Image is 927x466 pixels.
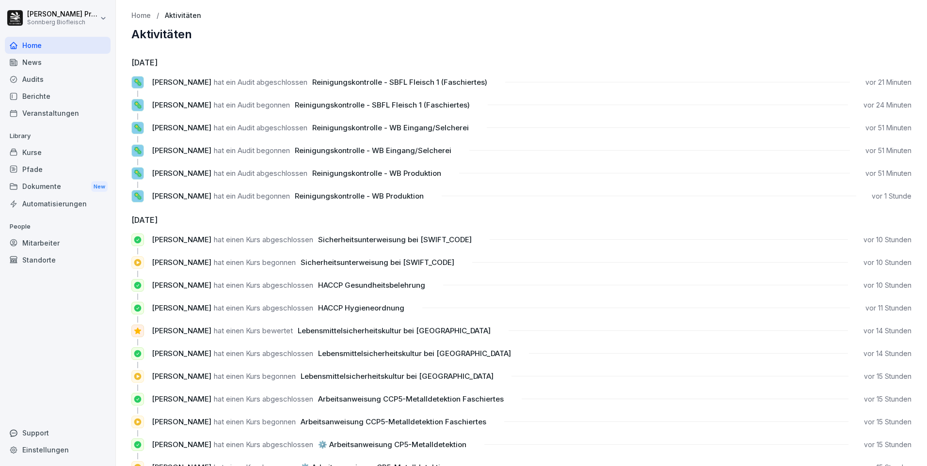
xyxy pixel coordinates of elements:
p: vor 14 Stunden [863,349,911,358]
span: ⚙️ Arbeitsanweisung CP5-Metalldetektion [318,440,466,449]
p: People [5,219,111,234]
span: hat ein Audit abgeschlossen [214,169,307,178]
span: hat einen Kurs bewertet [214,326,293,335]
div: News [5,54,111,71]
span: hat ein Audit begonnen [214,191,290,201]
span: [PERSON_NAME] [152,280,211,290]
p: 🦠 [133,77,143,88]
span: hat ein Audit abgeschlossen [214,78,307,87]
span: [PERSON_NAME] [152,372,211,381]
p: [PERSON_NAME] Preßlauer [27,10,98,18]
a: Einstellungen [5,441,111,458]
span: Sicherheitsunterweisung bei [SWIFT_CODE] [301,258,454,267]
span: hat einen Kurs begonnen [214,372,296,381]
span: Arbeitsanweisung CCP5-Metalldetektion Faschiertes [318,394,504,404]
span: Arbeitsanweisung CCP5-Metalldetektion Faschiertes [301,417,486,426]
a: Pfade [5,161,111,178]
p: vor 15 Stunden [864,394,911,404]
span: Reinigungskontrolle - WB Produktion [312,169,441,178]
span: hat ein Audit begonnen [214,146,290,155]
span: [PERSON_NAME] [152,394,211,404]
span: Reinigungskontrolle - SBFL Fleisch 1 (Faschiertes) [312,78,487,87]
h2: Aktivitäten [131,28,911,41]
span: hat einen Kurs abgeschlossen [214,349,313,358]
p: vor 24 Minuten [863,100,911,110]
span: hat einen Kurs abgeschlossen [214,440,313,449]
p: vor 51 Minuten [865,123,911,133]
div: Berichte [5,88,111,105]
span: hat einen Kurs abgeschlossen [214,235,313,244]
span: hat einen Kurs abgeschlossen [214,280,313,290]
p: vor 15 Stunden [864,372,911,381]
span: hat einen Kurs begonnen [214,258,296,267]
a: Kurse [5,144,111,161]
h6: [DATE] [131,57,911,68]
a: Home [131,12,151,20]
span: HACCP Gesundheitsbelehrung [318,280,425,290]
a: Mitarbeiter [5,234,111,251]
span: hat ein Audit abgeschlossen [214,123,307,132]
span: [PERSON_NAME] [152,78,211,87]
p: / [157,12,159,20]
a: Veranstaltungen [5,105,111,122]
span: [PERSON_NAME] [152,349,211,358]
span: [PERSON_NAME] [152,146,211,155]
span: [PERSON_NAME] [152,191,211,201]
span: [PERSON_NAME] [152,258,211,267]
span: [PERSON_NAME] [152,326,211,335]
div: New [91,181,108,192]
span: [PERSON_NAME] [152,303,211,312]
span: Reinigungskontrolle - SBFL Fleisch 1 (Faschiertes) [295,100,470,109]
span: [PERSON_NAME] [152,417,211,426]
a: DokumenteNew [5,178,111,196]
a: Home [5,37,111,54]
div: Support [5,424,111,441]
span: [PERSON_NAME] [152,123,211,132]
p: Library [5,128,111,144]
span: hat einen Kurs begonnen [214,417,296,426]
p: vor 10 Stunden [863,258,911,267]
a: Aktivitäten [165,12,201,20]
p: vor 10 Stunden [863,280,911,290]
span: [PERSON_NAME] [152,235,211,244]
a: Automatisierungen [5,195,111,212]
div: Dokumente [5,178,111,196]
p: vor 21 Minuten [865,78,911,87]
span: Sicherheitsunterweisung bei [SWIFT_CODE] [318,235,472,244]
span: Lebensmittelsicherheitskultur bei [GEOGRAPHIC_DATA] [298,326,491,335]
span: Lebensmittelsicherheitskultur bei [GEOGRAPHIC_DATA] [318,349,511,358]
p: Sonnberg Biofleisch [27,19,98,26]
p: vor 14 Stunden [863,326,911,336]
span: hat ein Audit begonnen [214,100,290,109]
span: Reinigungskontrolle - WB Eingang/Selcherei [312,123,469,132]
span: [PERSON_NAME] [152,169,211,178]
p: 🦠 [133,191,143,202]
p: vor 10 Stunden [863,235,911,245]
span: hat einen Kurs abgeschlossen [214,394,313,404]
p: vor 51 Minuten [865,146,911,155]
p: 🦠 [133,145,143,156]
span: Reinigungskontrolle - WB Produktion [295,191,424,201]
p: 🦠 [133,100,143,111]
p: vor 15 Stunden [864,417,911,427]
p: 🦠 [133,123,143,134]
span: HACCP Hygieneordnung [318,303,404,312]
a: Standorte [5,251,111,268]
p: 🦠 [133,168,143,179]
span: Lebensmittelsicherheitskultur bei [GEOGRAPHIC_DATA] [301,372,494,381]
span: [PERSON_NAME] [152,100,211,109]
span: hat einen Kurs abgeschlossen [214,303,313,312]
p: vor 1 Stunde [872,191,911,201]
a: Audits [5,71,111,88]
